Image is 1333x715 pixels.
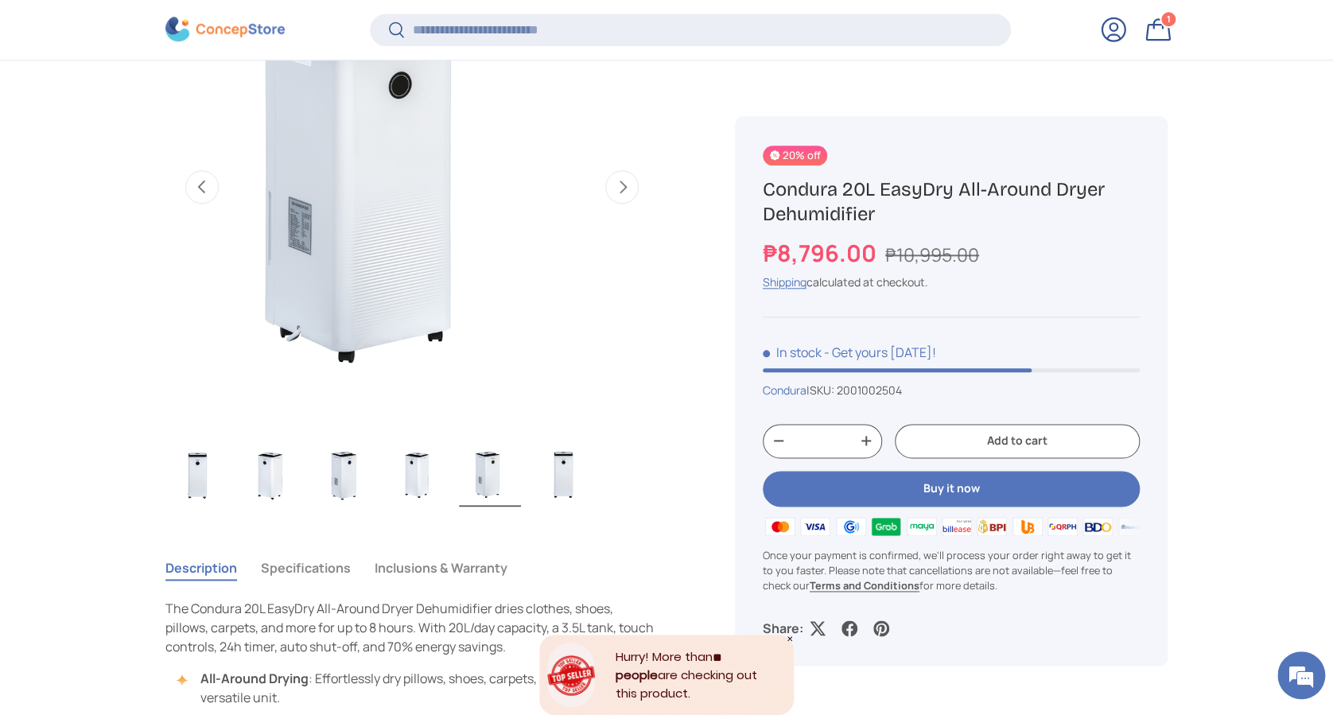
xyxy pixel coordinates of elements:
div: Chat with us now [83,89,267,110]
div: calculated at checkout. [763,274,1140,291]
img: metrobank [1116,515,1151,538]
span: 1 [1167,14,1171,25]
span: 2001002504 [837,383,902,398]
img: condura-easy-dry-dehumidifier-full-view-concepstore.ph [166,443,228,507]
textarea: Type your message and hit 'Enter' [8,434,303,490]
p: Share: [763,620,803,639]
img: master [763,515,798,538]
img: condura-easy-dry-dehumidifier-full-right-side-view-condura-philippines [459,443,521,507]
img: ConcepStore [165,17,285,42]
button: Description [165,550,237,586]
span: | [806,383,902,398]
li: : Effortlessly dry pillows, shoes, carpets, and clothes in one versatile unit. [181,669,659,707]
a: Shipping [763,275,806,290]
span: SKU: [810,383,834,398]
img: billease [939,515,974,538]
span: We're online! [92,200,220,361]
div: Close [786,635,794,643]
img: bpi [974,515,1009,538]
img: gcash [834,515,869,538]
img: visa [798,515,833,538]
button: Add to cart [895,424,1140,458]
p: - Get yours [DATE]! [824,344,936,361]
span: In stock [763,344,822,361]
span: The Condura 20L EasyDry All-Around Dryer Dehumidifier dries clothes, shoes, pillows, carpets, and... [165,600,654,655]
a: Terms and Conditions [810,578,919,593]
button: Specifications [261,550,351,586]
strong: ₱8,796.00 [763,237,880,269]
img: condura-easy-dry-dehumidifier-left-side-view-concepstore.ph [239,443,301,507]
s: ₱10,995.00 [885,242,979,267]
img: maya [904,515,939,538]
img: ubp [1009,515,1044,538]
img: qrph [1045,515,1080,538]
h1: Condura 20L EasyDry All-Around Dryer Dehumidifier [763,177,1140,227]
img: bdo [1080,515,1115,538]
img: grabpay [869,515,904,538]
p: Once your payment is confirmed, we'll process your order right away to get it to you faster. Plea... [763,548,1140,594]
img: condura-easy-dry-dehumidifier-full-left-side-view-concepstore-dot-ph [386,443,448,507]
a: Condura [763,383,806,398]
div: Minimize live chat window [261,8,299,46]
span: 20% off [763,146,827,165]
strong: All-Around Drying [200,670,309,687]
img: condura-easy-dry-dehumidifier-right-side-view-concepstore [313,443,375,507]
img: https://concepstore.ph/products/condura-easydry-all-around-dryer-dehumidifier-20l [532,443,594,507]
button: Buy it now [763,471,1140,507]
button: Inclusions & Warranty [375,550,507,586]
